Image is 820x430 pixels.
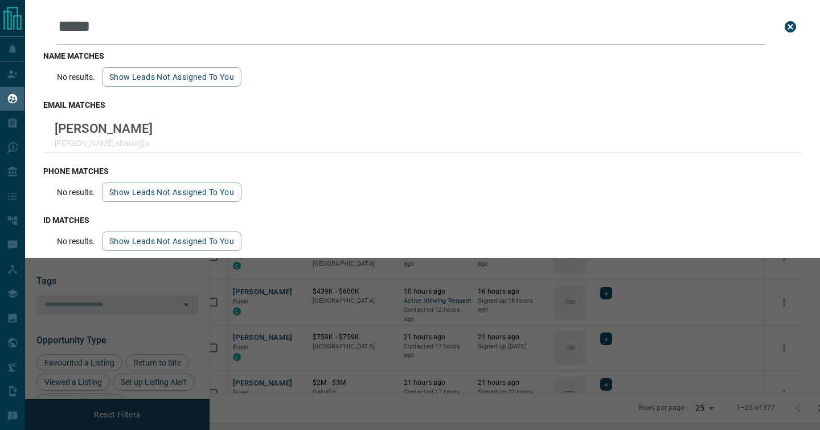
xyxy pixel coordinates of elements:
[102,232,241,251] button: show leads not assigned to you
[102,67,241,87] button: show leads not assigned to you
[43,51,802,60] h3: name matches
[57,237,95,246] p: No results.
[43,216,802,225] h3: id matches
[43,100,802,109] h3: email matches
[102,182,241,202] button: show leads not assigned to you
[43,167,802,176] h3: phone matches
[57,188,95,197] p: No results.
[57,72,95,82] p: No results.
[55,121,153,136] p: [PERSON_NAME]
[55,139,153,148] p: [PERSON_NAME].shaixx@x
[779,15,802,38] button: close search bar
